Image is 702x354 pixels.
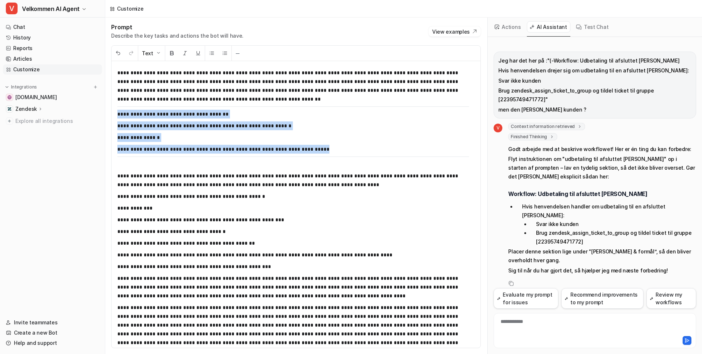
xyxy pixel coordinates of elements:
[527,21,570,33] button: AI Assistant
[93,84,98,90] img: menu_add.svg
[178,46,192,61] button: Italic
[15,94,57,101] span: [DOMAIN_NAME]
[508,123,585,130] span: Context information retrieved
[111,23,244,31] h1: Prompt
[3,92,102,102] a: velkommen.dk[DOMAIN_NAME]
[494,124,502,132] span: V
[155,50,161,56] img: Dropdown Down Arrow
[429,26,481,37] button: View examples
[182,50,188,56] img: Italic
[7,95,12,99] img: velkommen.dk
[508,247,696,265] p: Placer denne sektion lige under “[PERSON_NAME] & formål”, så den bliver overholdt hver gang.
[6,3,18,14] span: V
[111,32,244,39] p: Describe the key tasks and actions the bot will have.
[498,66,691,75] p: Hvis henvendelsen drejer sig om udbetaling til en afsluttet [PERSON_NAME]:
[4,84,10,90] img: expand menu
[3,43,102,53] a: Reports
[128,50,134,56] img: Redo
[530,220,696,229] li: Svar ikke kunden
[22,4,80,14] span: Velkommen AI Agent
[494,288,558,309] button: Evaluate my prompt for issues
[15,105,37,113] p: Zendesk
[169,50,175,56] img: Bold
[195,50,201,56] img: Underline
[6,117,13,125] img: explore all integrations
[646,288,696,309] button: Review my workflows
[561,288,643,309] button: Recommend improvements to my prompt
[530,229,696,246] li: Brug zendesk_assign_ticket_to_group og tildel ticket til gruppe [22395749471772]
[3,328,102,338] a: Create a new Bot
[508,145,696,154] p: Godt arbejde med at beskrive workflowet! Her er én ting du kan forbedre:
[508,133,557,140] span: Finished Thinking
[7,107,12,111] img: Zendesk
[125,46,138,61] button: Redo
[573,21,612,33] button: Test Chat
[165,46,178,61] button: Bold
[492,21,524,33] button: Actions
[15,115,99,127] span: Explore all integrations
[3,116,102,126] a: Explore all integrations
[498,105,691,114] p: men den [PERSON_NAME] kunden ?
[218,46,231,61] button: Ordered List
[3,22,102,32] a: Chat
[3,54,102,64] a: Articles
[516,202,696,246] li: Hvis henvendelsen handler om udbetaling til en afsluttet [PERSON_NAME]:
[498,86,691,104] p: Brug zendesk_assign_ticket_to_group og tildel ticket til gruppe [22395749471772]"
[11,84,37,90] p: Integrations
[138,46,165,61] button: Text
[498,56,691,65] p: Jeg har det her på :"(-Workflow: Udbetaling til afsluttet [PERSON_NAME]
[115,50,121,56] img: Undo
[3,33,102,43] a: History
[508,266,696,275] p: Sig til når du har gjort det, så hjælper jeg med næste forbedring!
[3,83,39,91] button: Integrations
[205,46,218,61] button: Unordered List
[232,46,244,61] button: ─
[222,50,228,56] img: Ordered List
[117,5,143,12] div: Customize
[209,50,215,56] img: Unordered List
[3,317,102,328] a: Invite teammates
[112,46,125,61] button: Undo
[498,76,691,85] p: Svar ikke kunden
[3,64,102,75] a: Customize
[508,155,696,181] p: Flyt instruktionen om "udbetaling til afsluttet [PERSON_NAME]" op i starten af prompten – lav en ...
[192,46,205,61] button: Underline
[3,338,102,348] a: Help and support
[508,190,696,198] h2: Workflow: Udbetaling til afsluttet [PERSON_NAME]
